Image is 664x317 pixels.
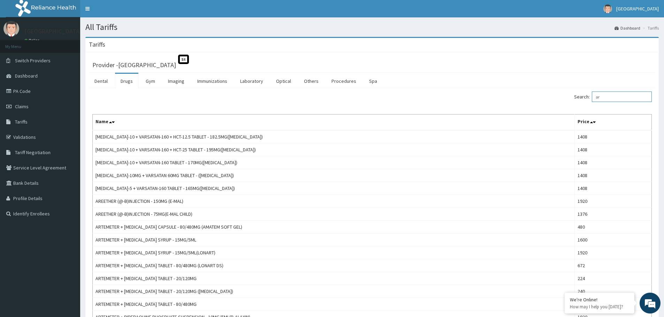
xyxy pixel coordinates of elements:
[93,195,575,208] td: AREETHER (@-B)INJECTION - 150MG (E-MAL)
[15,119,28,125] span: Tariffs
[93,208,575,221] td: AREETHER (@-B)INJECTION - 75MG(E-MAL CHILD)
[603,5,612,13] img: User Image
[15,149,51,156] span: Tariff Negotiation
[574,208,651,221] td: 1376
[40,88,96,158] span: We're online!
[641,25,659,31] li: Tariffs
[89,74,113,88] a: Dental
[574,114,651,130] th: Price
[574,259,651,272] td: 672
[115,74,138,88] a: Drugs
[574,156,651,169] td: 1408
[616,6,659,12] span: [GEOGRAPHIC_DATA]
[15,73,38,79] span: Dashboard
[114,3,131,20] div: Minimize live chat window
[178,55,189,64] span: St
[93,246,575,259] td: ARTEMETER + [MEDICAL_DATA] SYRUP - 15MG/5ML(LONART)
[574,233,651,246] td: 1600
[574,221,651,233] td: 480
[93,156,575,169] td: [MEDICAL_DATA]-10 + VARSATAN-160 TABLET - 170MG([MEDICAL_DATA])
[93,285,575,298] td: ARTEMETER + [MEDICAL_DATA] TABLET - 20/120MG ([MEDICAL_DATA])
[140,74,161,88] a: Gym
[235,74,269,88] a: Laboratory
[93,298,575,311] td: ARTEMETER + [MEDICAL_DATA] TABLET - 80/480MG
[592,92,652,102] input: Search:
[15,57,51,64] span: Switch Providers
[92,62,176,68] h3: Provider - [GEOGRAPHIC_DATA]
[574,195,651,208] td: 1920
[270,74,297,88] a: Optical
[615,25,640,31] a: Dashboard
[574,246,651,259] td: 1920
[326,74,362,88] a: Procedures
[93,233,575,246] td: ARTEMETER + [MEDICAL_DATA] SYRUP - 15MG/5ML
[574,130,651,143] td: 1408
[24,28,82,34] p: [GEOGRAPHIC_DATA]
[93,169,575,182] td: [MEDICAL_DATA]-10MG + VARSATAN 60MG TABLET - ([MEDICAL_DATA])
[298,74,324,88] a: Others
[89,41,105,48] h3: Tariffs
[93,182,575,195] td: [MEDICAL_DATA]-5 + VARSATAN-160 TABLET - 165MG([MEDICAL_DATA])
[574,285,651,298] td: 240
[85,23,659,32] h1: All Tariffs
[36,39,117,48] div: Chat with us now
[574,143,651,156] td: 1408
[162,74,190,88] a: Imaging
[570,296,629,303] div: We're Online!
[24,38,41,43] a: Online
[15,103,29,110] span: Claims
[192,74,233,88] a: Immunizations
[13,35,28,52] img: d_794563401_company_1708531726252_794563401
[93,221,575,233] td: ARTEMETER + [MEDICAL_DATA] CAPSULE - 80/480MG (AMATEM SOFT GEL)
[574,169,651,182] td: 1408
[364,74,383,88] a: Spa
[574,272,651,285] td: 224
[93,272,575,285] td: ARTEMETER + [MEDICAL_DATA] TABLET - 20/120MG
[93,143,575,156] td: [MEDICAL_DATA]-10 + VARSATAN-160 + HCT-25 TABLET - 195MG([MEDICAL_DATA])
[93,259,575,272] td: ARTEMETER + [MEDICAL_DATA] TABLET - 80/480MG (LONART DS)
[574,92,652,102] label: Search:
[3,190,133,214] textarea: Type your message and hit 'Enter'
[570,304,629,310] p: How may I help you today?
[93,114,575,130] th: Name
[574,182,651,195] td: 1408
[93,130,575,143] td: [MEDICAL_DATA]-10 + VARSATAN-160 + HCT-12.5 TABLET - 182.5MG([MEDICAL_DATA])
[3,21,19,37] img: User Image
